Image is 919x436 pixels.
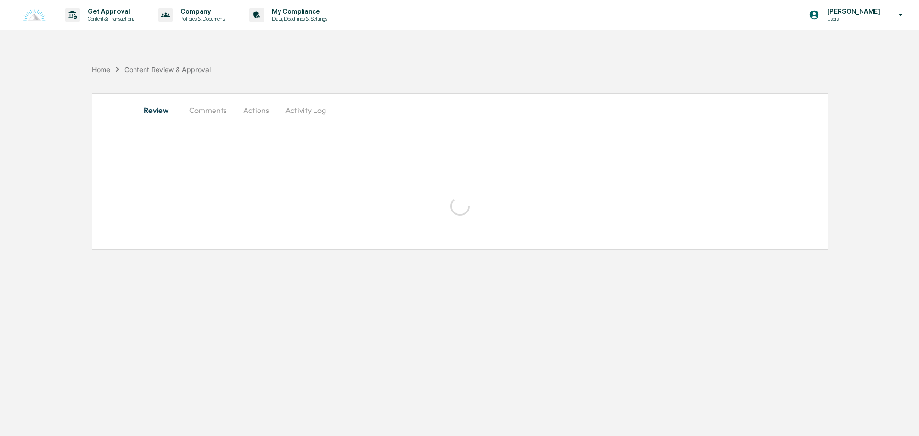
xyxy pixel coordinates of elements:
[80,15,139,22] p: Content & Transactions
[138,99,782,122] div: secondary tabs example
[80,8,139,15] p: Get Approval
[92,66,110,74] div: Home
[819,15,885,22] p: Users
[23,9,46,22] img: logo
[138,99,181,122] button: Review
[264,8,332,15] p: My Compliance
[181,99,235,122] button: Comments
[278,99,334,122] button: Activity Log
[173,15,230,22] p: Policies & Documents
[819,8,885,15] p: [PERSON_NAME]
[173,8,230,15] p: Company
[235,99,278,122] button: Actions
[264,15,332,22] p: Data, Deadlines & Settings
[124,66,211,74] div: Content Review & Approval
